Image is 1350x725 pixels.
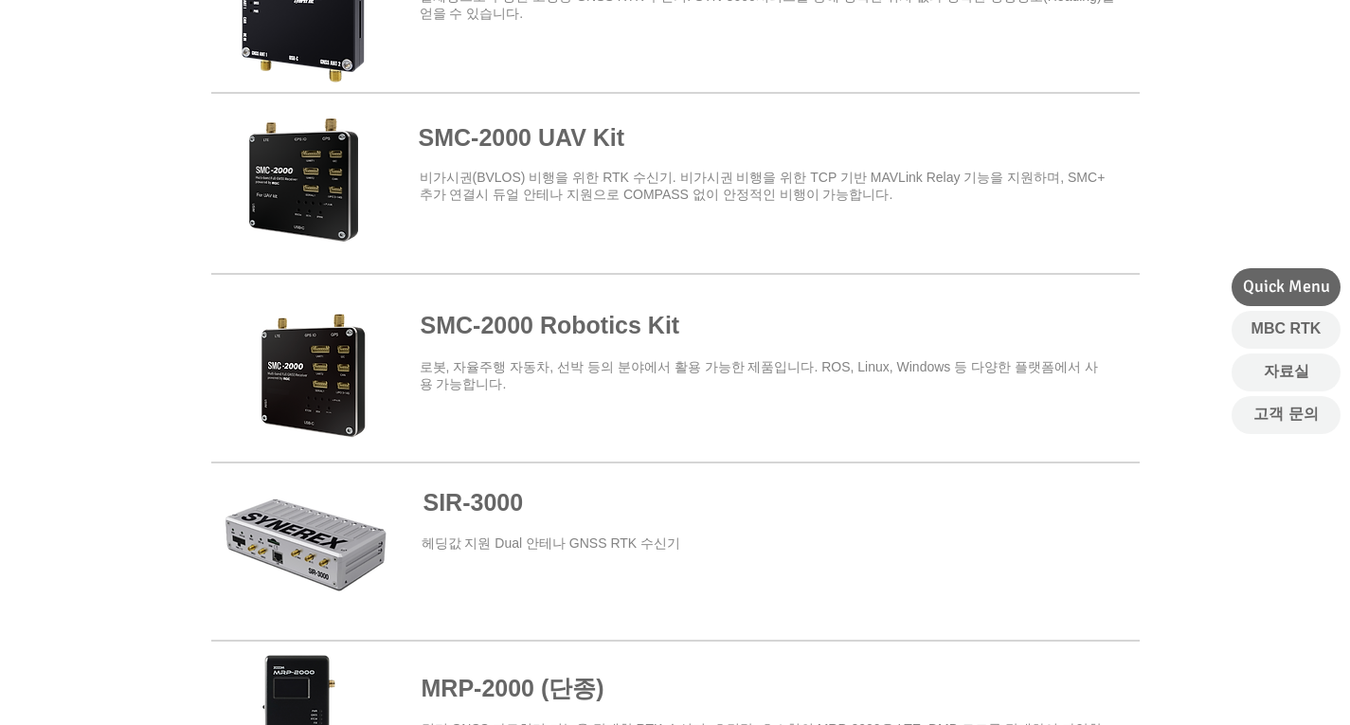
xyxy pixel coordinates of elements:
[1232,311,1341,349] a: MBC RTK
[1253,404,1318,425] span: 고객 문의
[1251,318,1322,339] span: MBC RTK
[420,170,1106,202] span: ​비가시권(BVLOS) 비행을 위한 RTK 수신기. 비가시권 비행을 위한 TCP 기반 MAVLink Relay 기능을 지원하며, SMC+ 추가 연결시 듀얼 안테나 지원으로 C...
[422,535,681,551] a: ​헤딩값 지원 Dual 안테나 GNSS RTK 수신기
[1232,353,1341,391] a: 자료실
[1232,268,1341,306] div: Quick Menu
[1132,643,1350,725] iframe: Wix Chat
[423,489,524,516] a: SIR-3000
[1264,361,1309,382] span: 자료실
[1243,275,1330,299] span: Quick Menu
[1232,396,1341,434] a: 고객 문의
